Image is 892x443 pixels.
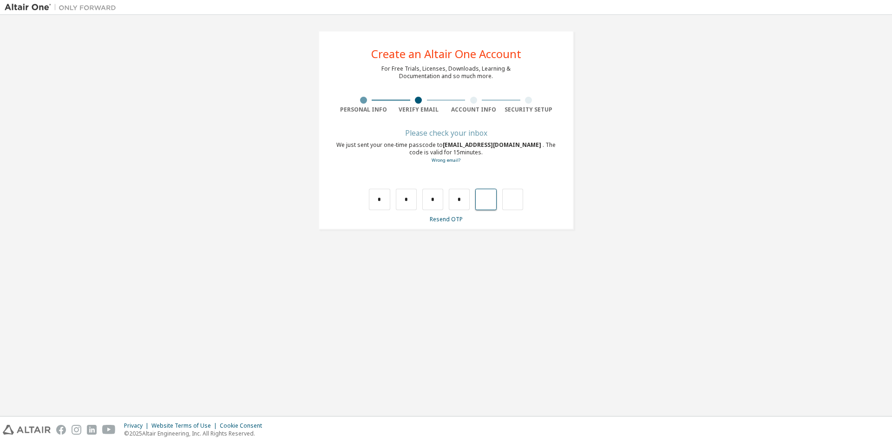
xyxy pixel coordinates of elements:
img: linkedin.svg [87,425,97,435]
img: altair_logo.svg [3,425,51,435]
div: Cookie Consent [220,422,268,430]
div: Create an Altair One Account [371,48,521,60]
img: instagram.svg [72,425,81,435]
img: youtube.svg [102,425,116,435]
div: We just sent your one-time passcode to . The code is valid for 15 minutes. [336,141,556,164]
span: [EMAIL_ADDRESS][DOMAIN_NAME] [443,141,543,149]
div: Personal Info [336,106,391,113]
div: Account Info [446,106,501,113]
div: Security Setup [501,106,557,113]
img: facebook.svg [56,425,66,435]
div: Privacy [124,422,151,430]
p: © 2025 Altair Engineering, Inc. All Rights Reserved. [124,430,268,437]
a: Go back to the registration form [432,157,460,163]
div: Verify Email [391,106,446,113]
div: Please check your inbox [336,130,556,136]
div: For Free Trials, Licenses, Downloads, Learning & Documentation and so much more. [381,65,511,80]
img: Altair One [5,3,121,12]
div: Website Terms of Use [151,422,220,430]
a: Resend OTP [430,215,463,223]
